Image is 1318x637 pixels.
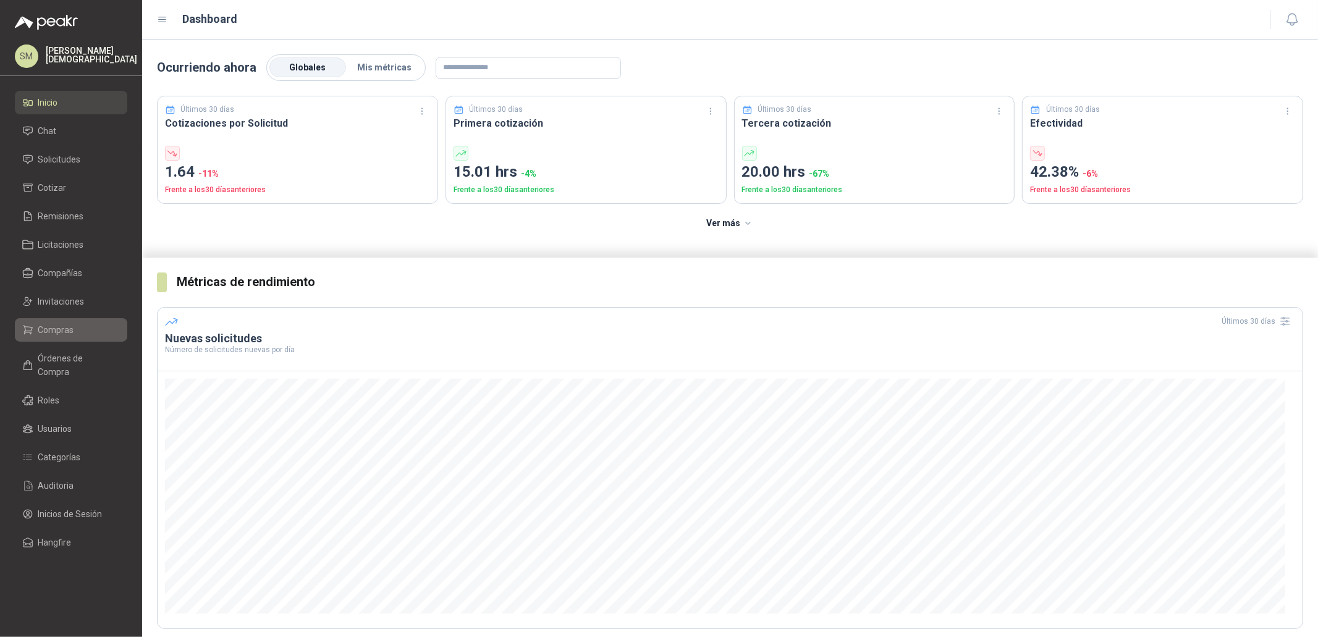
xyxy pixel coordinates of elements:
[1030,116,1295,131] h3: Efectividad
[38,266,83,280] span: Compañías
[469,104,523,116] p: Últimos 30 días
[15,531,127,554] a: Hangfire
[198,169,219,179] span: -11 %
[157,58,256,77] p: Ocurriendo ahora
[177,272,1303,292] h3: Métricas de rendimiento
[15,347,127,384] a: Órdenes de Compra
[165,331,1295,346] h3: Nuevas solicitudes
[38,209,84,223] span: Remisiones
[183,11,238,28] h1: Dashboard
[742,116,1007,131] h3: Tercera cotización
[15,389,127,412] a: Roles
[15,261,127,285] a: Compañías
[15,15,78,30] img: Logo peakr
[165,116,430,131] h3: Cotizaciones por Solicitud
[15,233,127,256] a: Licitaciones
[38,450,81,464] span: Categorías
[15,290,127,313] a: Invitaciones
[15,44,38,68] div: SM
[15,318,127,342] a: Compras
[38,479,74,492] span: Auditoria
[38,295,85,308] span: Invitaciones
[758,104,811,116] p: Últimos 30 días
[454,184,719,196] p: Frente a los 30 días anteriores
[38,394,60,407] span: Roles
[454,116,719,131] h3: Primera cotización
[15,91,127,114] a: Inicio
[1083,169,1098,179] span: -6 %
[15,474,127,497] a: Auditoria
[165,346,1295,353] p: Número de solicitudes nuevas por día
[742,161,1007,184] p: 20.00 hrs
[1030,184,1295,196] p: Frente a los 30 días anteriores
[15,176,127,200] a: Cotizar
[454,161,719,184] p: 15.01 hrs
[1030,161,1295,184] p: 42.38%
[165,161,430,184] p: 1.64
[38,96,58,109] span: Inicio
[38,507,103,521] span: Inicios de Sesión
[15,119,127,143] a: Chat
[357,62,412,72] span: Mis métricas
[15,205,127,228] a: Remisiones
[38,238,84,251] span: Licitaciones
[15,502,127,526] a: Inicios de Sesión
[38,181,67,195] span: Cotizar
[1222,311,1295,331] div: Últimos 30 días
[38,536,72,549] span: Hangfire
[290,62,326,72] span: Globales
[38,323,74,337] span: Compras
[165,184,430,196] p: Frente a los 30 días anteriores
[521,169,536,179] span: -4 %
[46,46,137,64] p: [PERSON_NAME] [DEMOGRAPHIC_DATA]
[38,124,57,138] span: Chat
[809,169,830,179] span: -67 %
[38,422,72,436] span: Usuarios
[15,445,127,469] a: Categorías
[38,352,116,379] span: Órdenes de Compra
[699,211,761,236] button: Ver más
[15,148,127,171] a: Solicitudes
[1046,104,1100,116] p: Últimos 30 días
[38,153,81,166] span: Solicitudes
[181,104,235,116] p: Últimos 30 días
[742,184,1007,196] p: Frente a los 30 días anteriores
[15,417,127,441] a: Usuarios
